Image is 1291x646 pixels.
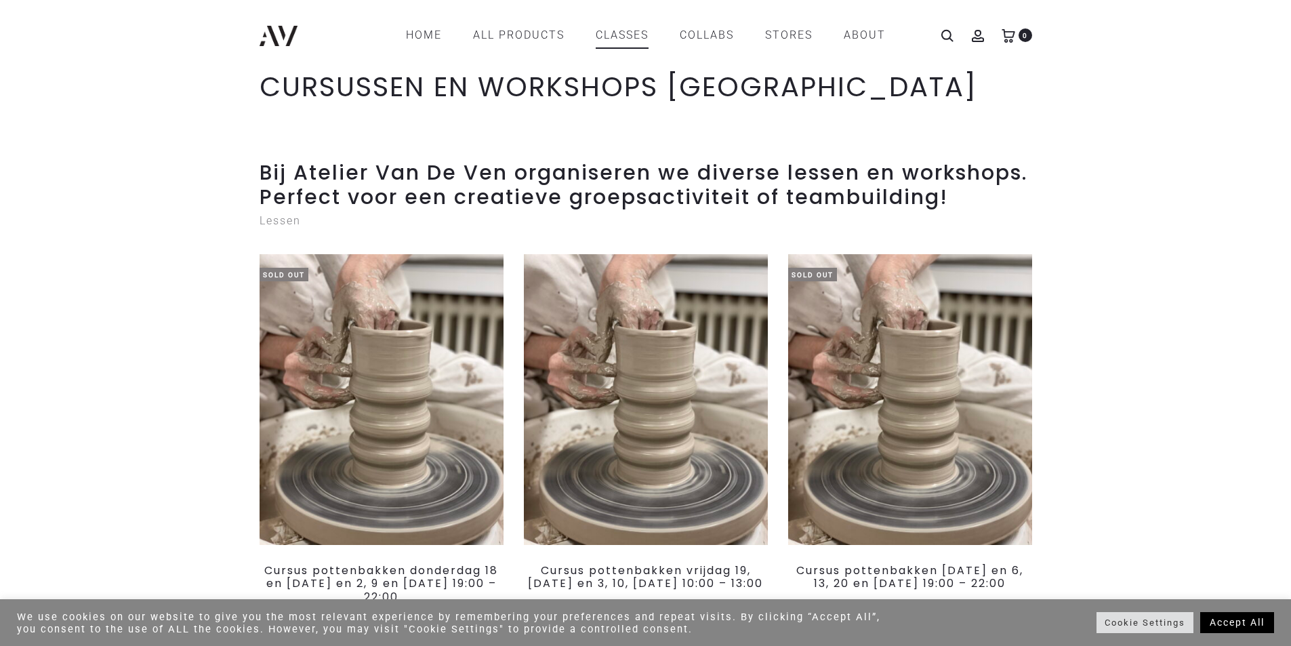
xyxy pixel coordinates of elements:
[260,70,1032,103] h1: CURSUSSEN EN WORKSHOPS [GEOGRAPHIC_DATA]
[1200,612,1274,633] a: Accept All
[260,254,504,545] a: Sold Out
[17,611,897,635] div: We use cookies on our website to give you the most relevant experience by remembering your prefer...
[524,596,768,619] div: 4 left in stock
[260,161,1032,209] h2: Bij Atelier Van De Ven organiseren we diverse lessen en workshops. Perfect voor een creatieve gro...
[788,596,1032,619] div: Out of stock
[844,24,886,47] a: ABOUT
[788,268,837,281] span: Sold Out
[473,24,565,47] a: All products
[260,209,1032,233] p: Lessen
[524,254,768,545] img: Deelnemer leert keramiek draaien tijdens een les in Rotterdam. Perfect voor beginners en gevorder...
[765,24,813,47] a: STORES
[680,24,734,47] a: COLLABS
[406,24,442,47] a: Home
[596,24,649,47] a: CLASSES
[1097,612,1193,633] a: Cookie Settings
[1002,28,1015,41] a: 0
[1019,28,1032,42] span: 0
[788,254,1032,545] a: Sold Out
[528,563,763,591] a: Cursus pottenbakken vrijdag 19, [DATE] en 3, 10, [DATE] 10:00 – 13:00
[796,563,1023,591] a: Cursus pottenbakken [DATE] en 6, 13, 20 en [DATE] 19:00 – 22:00
[260,254,504,545] img: Deelnemer leert keramiek draaien tijdens een les in Rotterdam. Perfect voor beginners en gevorder...
[260,268,308,281] span: Sold Out
[264,563,498,604] a: Cursus pottenbakken donderdag 18 en [DATE] en 2, 9 en [DATE] 19:00 – 22:00
[788,254,1032,545] img: Deelnemer leert keramiek draaien tijdens een les in Rotterdam. Perfect voor beginners en gevorder...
